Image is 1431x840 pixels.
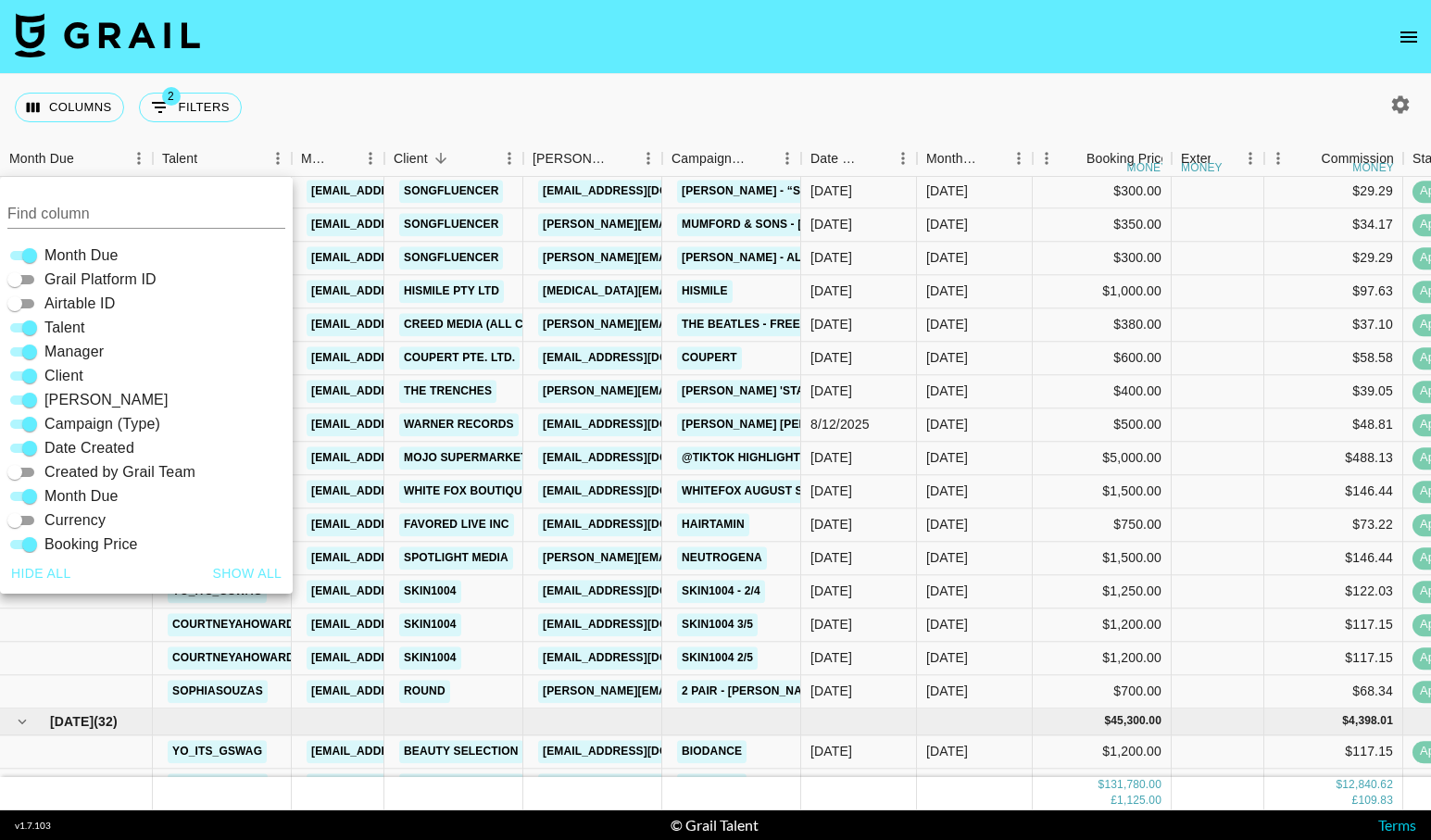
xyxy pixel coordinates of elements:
[1098,778,1105,794] div: $
[538,246,840,270] a: [PERSON_NAME][EMAIL_ADDRESS][DOMAIN_NAME]
[810,549,852,568] div: 8/7/2025
[810,616,852,634] div: 7/24/2025
[399,213,503,236] a: Songfluencer
[672,141,747,177] div: Campaign (Type)
[677,480,830,503] a: Whitefox August Sale
[810,516,852,534] div: 7/29/2025
[1264,475,1403,508] div: $146.44
[1342,714,1349,730] div: $
[44,341,104,363] span: Manager
[1321,141,1394,177] div: Commission
[1264,769,1403,802] div: $87.86
[538,346,746,370] a: [EMAIL_ADDRESS][DOMAIN_NAME]
[926,416,968,434] div: Aug '25
[399,246,503,270] a: Songfluencer
[538,180,746,203] a: [EMAIL_ADDRESS][DOMAIN_NAME]
[1295,145,1321,171] button: Sort
[538,513,746,536] a: [EMAIL_ADDRESS][DOMAIN_NAME]
[926,249,968,268] div: Aug '25
[810,449,852,468] div: 7/31/2025
[1264,542,1403,575] div: $146.44
[677,613,758,636] a: Skin1004 3/5
[1352,794,1359,809] div: £
[7,199,285,229] input: Column title
[810,349,852,368] div: 8/8/2025
[538,740,746,763] a: [EMAIL_ADDRESS][DOMAIN_NAME]
[307,613,514,636] a: [EMAIL_ADDRESS][DOMAIN_NAME]
[1005,144,1033,172] button: Menu
[926,743,968,761] div: Sep '25
[810,249,852,268] div: 8/23/2025
[399,413,519,436] a: Warner Records
[307,480,514,503] a: [EMAIL_ADDRESS][DOMAIN_NAME]
[926,583,968,601] div: Aug '25
[810,776,852,795] div: 9/18/2025
[44,244,119,267] span: Month Due
[1033,642,1172,675] div: $1,200.00
[1033,375,1172,408] div: $400.00
[44,269,157,291] span: Grail Platform ID
[889,144,917,172] button: Menu
[399,646,461,670] a: SKIN1004
[926,316,968,334] div: Aug '25
[677,513,749,536] a: HAIRtamin
[399,280,504,303] a: Hismile Pty Ltd
[634,144,662,172] button: Menu
[926,282,968,301] div: Aug '25
[671,816,759,834] div: © Grail Talent
[1086,141,1168,177] div: Booking Price
[1264,342,1403,375] div: $58.58
[677,546,767,570] a: Neutrogena
[1358,794,1393,809] div: 109.83
[307,180,514,203] a: [EMAIL_ADDRESS][DOMAIN_NAME]
[1264,575,1403,608] div: $122.03
[810,216,852,234] div: 8/8/2025
[399,773,523,796] a: Beauty Selection
[1336,778,1342,794] div: $
[1111,794,1117,809] div: £
[162,87,181,106] span: 2
[496,144,523,172] button: Menu
[1264,508,1403,542] div: $73.22
[1264,375,1403,408] div: $39.05
[9,708,35,734] button: hide children
[1033,575,1172,608] div: $1,250.00
[747,145,773,171] button: Sort
[399,740,523,763] a: Beauty Selection
[1033,175,1172,208] div: $300.00
[926,516,968,534] div: Aug '25
[399,480,534,503] a: White Fox Boutique
[399,613,461,636] a: SKIN1004
[1061,145,1086,171] button: Sort
[1264,275,1403,308] div: $97.63
[810,683,852,701] div: 7/31/2025
[1264,408,1403,442] div: $48.81
[677,646,758,670] a: Skin1004 2/5
[1033,144,1061,172] button: Menu
[44,389,169,411] span: [PERSON_NAME]
[197,145,223,171] button: Sort
[538,546,840,570] a: [PERSON_NAME][EMAIL_ADDRESS][DOMAIN_NAME]
[307,380,514,403] a: [EMAIL_ADDRESS][DOMAIN_NAME]
[677,246,947,270] a: [PERSON_NAME] - All [DEMOGRAPHIC_DATA]
[677,773,747,796] a: Biodance
[538,646,746,670] a: [EMAIL_ADDRESS][DOMAIN_NAME]
[307,646,514,670] a: [EMAIL_ADDRESS][DOMAIN_NAME]
[307,413,514,436] a: [EMAIL_ADDRESS][DOMAIN_NAME]
[399,546,513,570] a: Spotlight Media
[399,680,450,703] a: Round
[538,280,935,303] a: [MEDICAL_DATA][EMAIL_ADDRESS][PERSON_NAME][DOMAIN_NAME]
[810,282,852,301] div: 8/1/2025
[1349,714,1393,730] div: 4,398.01
[538,680,840,703] a: [PERSON_NAME][EMAIL_ADDRESS][DOMAIN_NAME]
[538,580,746,603] a: [EMAIL_ADDRESS][DOMAIN_NAME]
[677,213,898,236] a: Mumford & Sons - [PERSON_NAME]
[538,446,746,470] a: [EMAIL_ADDRESS][DOMAIN_NAME]
[773,144,801,172] button: Menu
[677,380,819,403] a: [PERSON_NAME] 'Stay'
[168,646,299,670] a: courtneyahoward
[1264,642,1403,675] div: $117.15
[1033,342,1172,375] div: $600.00
[1033,608,1172,642] div: $1,200.00
[538,613,746,636] a: [EMAIL_ADDRESS][DOMAIN_NAME]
